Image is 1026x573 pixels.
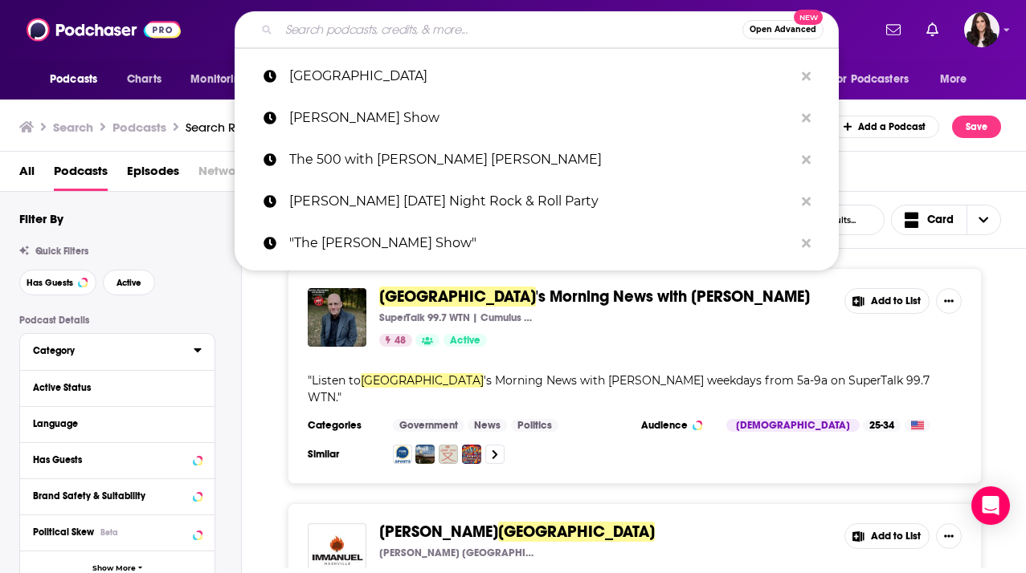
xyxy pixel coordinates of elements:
[33,382,191,393] div: Active Status
[936,523,962,549] button: Show More Button
[832,68,909,91] span: For Podcasters
[33,490,188,502] div: Brand Safety & Suitability
[235,181,839,222] a: [PERSON_NAME] [DATE] Night Rock & Roll Party
[880,16,907,43] a: Show notifications dropdown
[964,12,999,47] span: Logged in as RebeccaShapiro
[308,288,366,347] img: Nashville's Morning News with Dan Mandis
[186,120,395,135] a: Search Results:[GEOGRAPHIC_DATA]
[830,116,940,138] a: Add a Podcast
[127,158,179,191] a: Episodes
[394,333,406,349] span: 48
[415,445,435,464] img: Saint Jude Fort Wayne Podcast
[100,527,118,538] div: Beta
[929,64,987,95] button: open menu
[279,17,742,43] input: Search podcasts, credits, & more...
[33,522,202,542] button: Political SkewBeta
[103,270,155,295] button: Active
[952,116,1001,138] button: Save
[379,547,540,559] p: [PERSON_NAME] [GEOGRAPHIC_DATA]
[726,419,860,432] div: [DEMOGRAPHIC_DATA]
[19,315,215,326] p: Podcast Details
[379,311,540,324] p: SuperTalk 99.7 WTN | Cumulus Media [GEOGRAPHIC_DATA]
[794,10,823,25] span: New
[289,181,794,222] p: Cousin Brucie's Saturday Night Rock & Roll Party
[179,64,268,95] button: open menu
[964,12,999,47] button: Show profile menu
[379,334,412,347] a: 48
[235,139,839,181] a: The 500 with [PERSON_NAME] [PERSON_NAME]
[971,486,1010,525] div: Open Intercom Messenger
[936,288,962,314] button: Show More Button
[964,12,999,47] img: User Profile
[379,522,498,542] span: [PERSON_NAME]
[863,419,901,432] div: 25-34
[33,526,94,538] span: Political Skew
[33,486,202,506] button: Brand Safety & Suitability
[379,286,536,307] span: [GEOGRAPHIC_DATA]
[927,214,954,226] span: Card
[308,373,930,404] span: " "
[393,419,464,432] a: Government
[462,445,481,464] img: What to do in Nashville - Events Guide
[235,222,839,264] a: "The [PERSON_NAME] Show"
[19,211,63,226] h2: Filter By
[289,139,794,181] p: The 500 with Josh Adam Meyers
[33,345,183,356] div: Category
[361,373,484,388] span: [GEOGRAPHIC_DATA]
[750,26,816,34] span: Open Advanced
[50,68,97,91] span: Podcasts
[393,445,412,464] img: PennLive Sports Podcasts
[235,55,839,97] a: [GEOGRAPHIC_DATA]
[190,68,247,91] span: Monitoring
[33,413,202,433] button: Language
[235,11,839,48] div: Search podcasts, credits, & more...
[53,120,93,135] h3: Search
[308,448,380,461] h3: Similar
[33,377,202,397] button: Active Status
[308,373,930,404] span: 's Morning News with [PERSON_NAME] weekdays from 5a-9a on SuperTalk 99.7 WTN.
[468,419,507,432] a: News
[439,445,458,464] img: All Saints Worcester | ADVENT podcast
[289,55,794,97] p: nashville
[19,158,35,191] a: All
[536,286,810,307] span: 's Morning News with [PERSON_NAME]
[54,158,108,191] a: Podcasts
[312,373,361,388] span: Listen to
[891,205,1002,235] button: Choose View
[39,64,118,95] button: open menu
[920,16,945,43] a: Show notifications dropdown
[27,278,73,287] span: Has Guests
[498,522,655,542] span: [GEOGRAPHIC_DATA]
[844,523,930,549] button: Add to List
[27,14,181,45] img: Podchaser - Follow, Share and Rate Podcasts
[35,246,88,257] span: Quick Filters
[844,288,930,314] button: Add to List
[33,418,191,429] div: Language
[940,68,967,91] span: More
[379,288,810,306] a: [GEOGRAPHIC_DATA]'s Morning News with [PERSON_NAME]
[511,419,558,432] a: Politics
[444,334,487,347] a: Active
[33,340,194,360] button: Category
[92,564,136,573] span: Show More
[116,64,171,95] a: Charts
[289,97,794,139] p: Mitch Albom Show
[198,158,252,191] span: Networks
[33,449,202,469] button: Has Guests
[379,523,655,541] a: [PERSON_NAME][GEOGRAPHIC_DATA]
[821,64,932,95] button: open menu
[308,419,380,432] h3: Categories
[289,222,794,264] p: "The Mitch Albom Show"
[742,20,824,39] button: Open AdvancedNew
[450,333,480,349] span: Active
